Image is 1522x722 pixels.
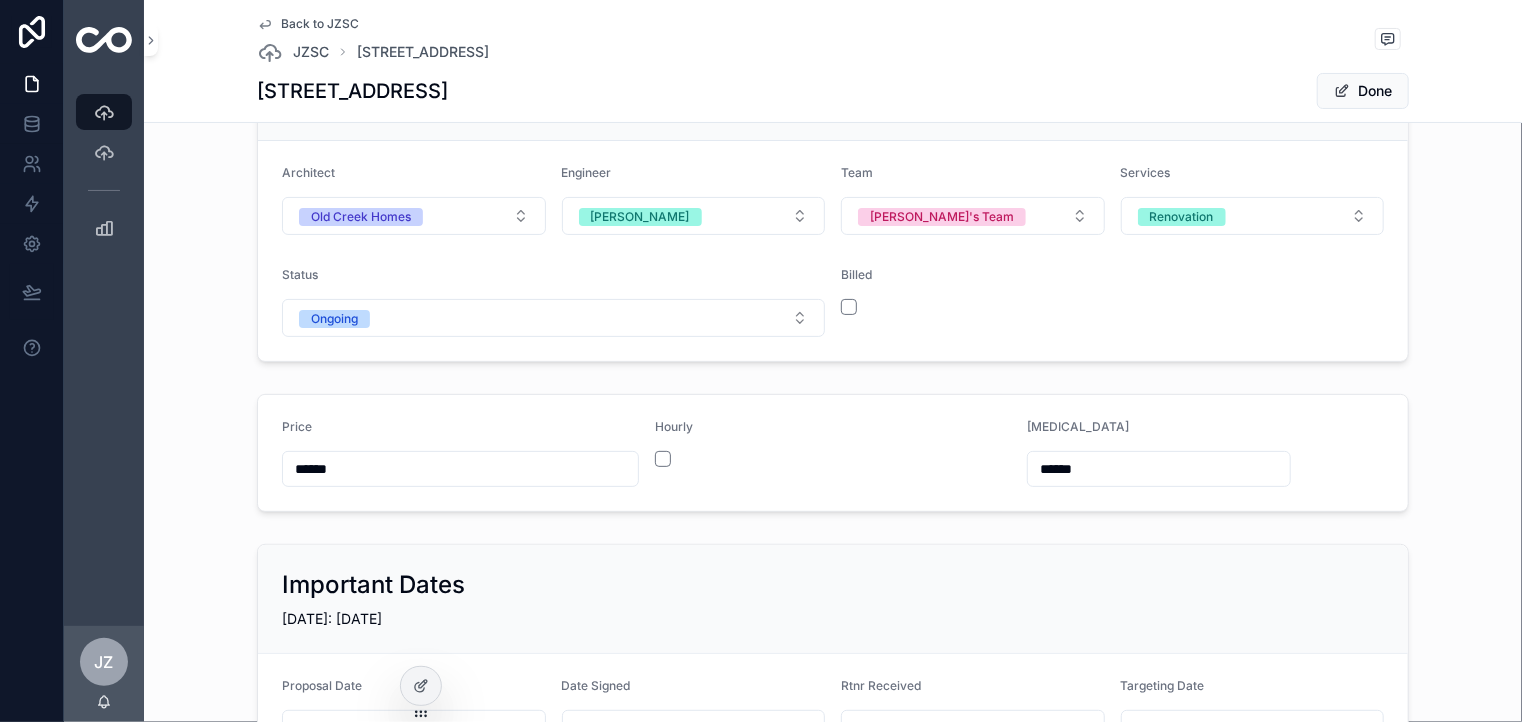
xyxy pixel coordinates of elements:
div: Ongoing [311,310,358,328]
span: Billed [841,267,872,282]
span: Engineer [562,165,612,180]
span: Back to JZSC [281,16,359,32]
span: Rtnr Received [841,678,921,693]
button: Select Button [562,197,826,235]
div: Renovation [1150,208,1214,226]
span: JZSC [293,42,329,62]
img: App logo [76,27,132,53]
h2: Important Dates [282,569,465,601]
a: Back to JZSC [257,16,359,32]
h1: [STREET_ADDRESS] [257,77,448,105]
button: Select Button [282,197,546,235]
button: Select Button [1121,197,1385,235]
div: [PERSON_NAME]'s Team [870,208,1014,226]
span: Status [282,267,318,282]
button: Select Button [841,197,1105,235]
div: Old Creek Homes [311,208,411,226]
span: Targeting Date [1121,678,1205,693]
span: JZ [95,650,114,674]
div: scrollable content [64,80,144,272]
button: Select Button [282,299,825,337]
span: [MEDICAL_DATA] [1027,419,1129,434]
span: Architect [282,165,335,180]
span: Services [1121,165,1171,180]
span: Team [841,165,873,180]
span: Price [282,419,312,434]
span: Date Signed [562,678,631,693]
a: JZSC [257,40,329,64]
button: Done [1317,73,1409,109]
div: [PERSON_NAME] [591,208,690,226]
span: Proposal Date [282,678,362,693]
span: Hourly [655,419,693,434]
span: [DATE]: [DATE] [282,610,382,627]
a: [STREET_ADDRESS] [357,42,489,62]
